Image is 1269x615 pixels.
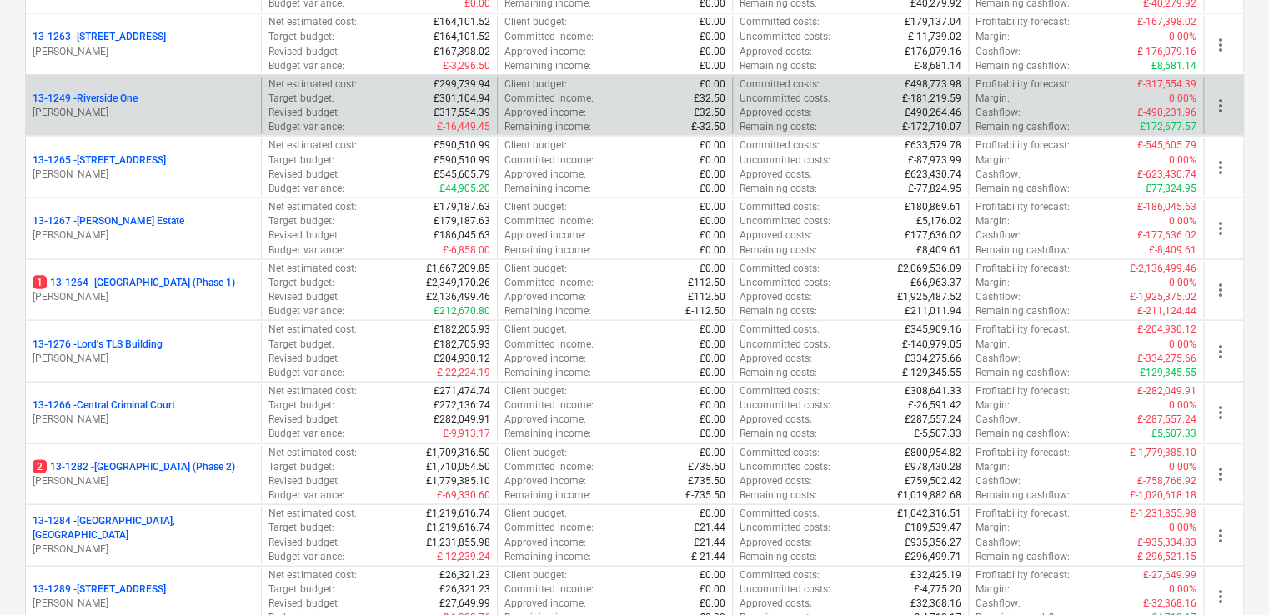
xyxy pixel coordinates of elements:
[1211,157,1231,177] span: more_vert
[33,289,254,303] p: [PERSON_NAME]
[976,261,1070,275] p: Profitability forecast :
[700,44,725,58] p: £0.00
[504,459,594,473] p: Committed income :
[1137,137,1196,152] p: £-545,605.79
[1211,402,1231,422] span: more_vert
[33,542,254,556] p: [PERSON_NAME]
[268,91,334,105] p: Target budget :
[33,275,254,303] div: 113-1264 -[GEOGRAPHIC_DATA] (Phase 1)[PERSON_NAME]
[700,412,725,426] p: £0.00
[740,337,830,351] p: Uncommitted costs :
[700,213,725,227] p: £0.00
[694,91,725,105] p: £32.50
[439,181,490,195] p: £44,905.20
[1169,459,1196,473] p: 0.00%
[33,105,254,119] p: [PERSON_NAME]
[1169,152,1196,167] p: 0.00%
[700,242,725,257] p: £0.00
[976,167,1021,181] p: Cashflow :
[905,15,961,29] p: £179,137.04
[268,58,344,72] p: Budget variance :
[740,242,817,257] p: Remaining costs :
[33,513,254,556] div: 13-1284 -[GEOGRAPHIC_DATA], [GEOGRAPHIC_DATA][PERSON_NAME]
[700,365,725,379] p: £0.00
[504,58,591,72] p: Remaining income :
[504,397,594,412] p: Committed income :
[905,303,961,317] p: £211,011.94
[434,152,490,167] p: £590,510.99
[700,15,725,29] p: £0.00
[268,15,356,29] p: Net estimated cost :
[905,383,961,397] p: £308,641.33
[1140,365,1196,379] p: £129,345.55
[33,275,235,289] p: 13-1264 - [GEOGRAPHIC_DATA] (Phase 1)
[33,351,254,365] p: [PERSON_NAME]
[740,261,820,275] p: Committed costs :
[33,213,184,227] p: 13-1267 - [PERSON_NAME] Estate
[33,459,47,472] span: 2
[976,337,1010,351] p: Margin :
[268,351,339,365] p: Revised budget :
[700,77,725,91] p: £0.00
[914,426,961,440] p: £-5,507.33
[268,303,344,317] p: Budget variance :
[976,44,1021,58] p: Cashflow :
[740,199,820,213] p: Committed costs :
[976,213,1010,227] p: Margin :
[1169,213,1196,227] p: 0.00%
[268,337,334,351] p: Target budget :
[426,261,490,275] p: £1,667,209.85
[504,426,591,440] p: Remaining income :
[268,181,344,195] p: Budget variance :
[740,91,830,105] p: Uncommitted costs :
[976,426,1070,440] p: Remaining cashflow :
[443,242,490,257] p: £-6,858.00
[740,412,812,426] p: Approved costs :
[504,44,586,58] p: Approved income :
[740,303,817,317] p: Remaining costs :
[910,275,961,289] p: £66,963.37
[434,105,490,119] p: £317,554.39
[694,105,725,119] p: £32.50
[33,459,254,487] div: 213-1282 -[GEOGRAPHIC_DATA] (Phase 2)[PERSON_NAME]
[700,426,725,440] p: £0.00
[268,77,356,91] p: Net estimated cost :
[33,29,254,57] div: 13-1263 -[STREET_ADDRESS][PERSON_NAME]
[976,383,1070,397] p: Profitability forecast :
[1169,275,1196,289] p: 0.00%
[268,242,344,257] p: Budget variance :
[976,473,1021,487] p: Cashflow :
[976,181,1070,195] p: Remaining cashflow :
[434,322,490,336] p: £182,205.93
[434,227,490,242] p: £186,045.63
[740,473,812,487] p: Approved costs :
[1211,463,1231,483] span: more_vert
[504,152,594,167] p: Committed income :
[700,261,725,275] p: £0.00
[902,365,961,379] p: £-129,345.55
[740,365,817,379] p: Remaining costs :
[700,167,725,181] p: £0.00
[1137,167,1196,181] p: £-623,430.74
[976,152,1010,167] p: Margin :
[1211,217,1231,237] span: more_vert
[700,199,725,213] p: £0.00
[268,275,334,289] p: Target budget :
[700,29,725,43] p: £0.00
[268,29,334,43] p: Target budget :
[268,105,339,119] p: Revised budget :
[504,289,586,303] p: Approved income :
[700,383,725,397] p: £0.00
[1130,445,1196,459] p: £-1,779,385.10
[33,337,163,351] p: 13-1276 - Lord's TLS Building
[268,213,334,227] p: Target budget :
[740,213,830,227] p: Uncommitted costs :
[740,167,812,181] p: Approved costs :
[1169,397,1196,412] p: 0.00%
[914,58,961,72] p: £-8,681.14
[504,167,586,181] p: Approved income :
[33,91,254,119] div: 13-1249 -Riverside One[PERSON_NAME]
[1130,261,1196,275] p: £-2,136,499.46
[268,459,334,473] p: Target budget :
[976,289,1021,303] p: Cashflow :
